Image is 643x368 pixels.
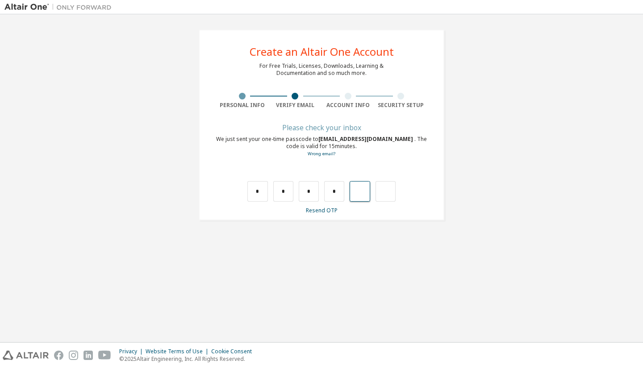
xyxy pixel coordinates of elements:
a: Go back to the registration form [308,151,335,157]
img: youtube.svg [98,351,111,360]
div: Cookie Consent [211,348,257,355]
div: Privacy [119,348,146,355]
img: altair_logo.svg [3,351,49,360]
a: Resend OTP [306,207,338,214]
p: © 2025 Altair Engineering, Inc. All Rights Reserved. [119,355,257,363]
div: Create an Altair One Account [250,46,394,57]
img: Altair One [4,3,116,12]
div: For Free Trials, Licenses, Downloads, Learning & Documentation and so much more. [259,62,384,77]
div: We just sent your one-time passcode to . The code is valid for 15 minutes. [216,136,427,157]
img: facebook.svg [54,351,63,360]
img: instagram.svg [69,351,78,360]
div: Account Info [321,102,375,109]
div: Security Setup [375,102,428,109]
div: Verify Email [269,102,322,109]
img: linkedin.svg [84,351,93,360]
div: Please check your inbox [216,125,427,130]
div: Website Terms of Use [146,348,211,355]
span: [EMAIL_ADDRESS][DOMAIN_NAME] [318,135,414,143]
div: Personal Info [216,102,269,109]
